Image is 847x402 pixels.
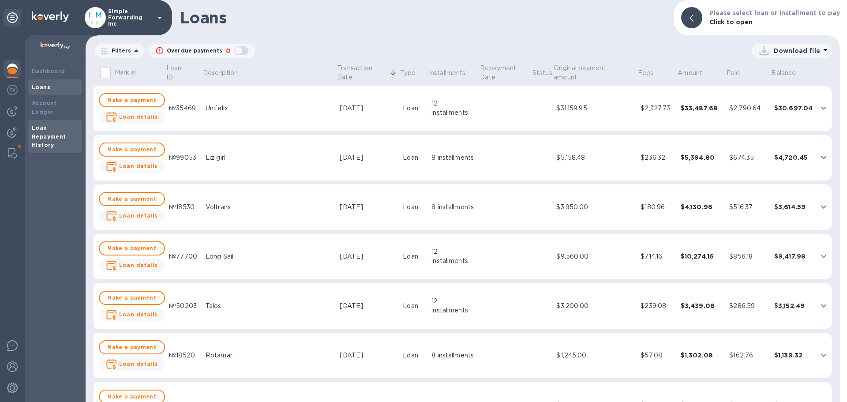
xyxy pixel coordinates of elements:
[817,250,830,263] button: expand row
[119,262,158,268] b: Loan details
[99,160,165,173] button: Loan details
[429,68,466,78] p: Installments
[169,252,199,261] div: №77700
[340,203,396,212] div: [DATE]
[556,252,633,261] div: $9,560.00
[554,64,637,82] span: Original payment amount
[641,104,673,113] div: $2,327.73
[169,104,199,113] div: №35469
[638,68,654,78] p: Fees
[107,95,157,105] span: Make a payment
[771,68,796,78] p: Balance
[119,212,158,219] b: Loan details
[99,210,165,222] button: Loan details
[727,68,740,78] p: Paid
[337,64,399,82] span: Transaction Date
[774,203,813,211] div: $3,614.59
[400,68,416,78] p: Type
[431,153,476,162] div: 8 installments
[681,301,723,310] div: $3,439.08
[32,100,57,115] b: Account Ledger
[107,194,157,204] span: Make a payment
[641,203,673,212] div: $180.96
[403,301,424,311] div: Loan
[641,252,673,261] div: $714.16
[774,351,813,360] div: $1,139.32
[774,252,813,261] div: $9,417.98
[32,84,50,90] b: Loans
[817,349,830,362] button: expand row
[681,203,723,211] div: $4,130.96
[119,163,158,169] b: Loan details
[107,243,157,254] span: Make a payment
[431,297,476,315] div: 12 installments
[203,68,238,78] p: Description
[556,301,633,311] div: $3,200.00
[403,104,424,113] div: Loan
[180,8,667,27] h1: Loans
[774,153,813,162] div: $4,720.45
[729,203,767,212] div: $516.37
[108,8,152,27] p: Simple Forwarding Inc
[709,19,753,26] b: Click to open
[431,203,476,212] div: 8 installments
[99,259,165,272] button: Loan details
[556,104,633,113] div: $31,159.95
[431,247,476,266] div: 12 installments
[340,301,396,311] div: [DATE]
[403,153,424,162] div: Loan
[99,192,165,206] button: Make a payment
[99,143,165,157] button: Make a payment
[817,299,830,312] button: expand row
[32,124,66,149] b: Loan Repayment History
[431,351,476,360] div: 8 installments
[774,301,813,310] div: $3,152.49
[169,351,199,360] div: №18520
[771,68,807,78] span: Balance
[206,203,333,212] div: Voltrans
[403,351,424,360] div: Loan
[774,104,813,113] div: $30,697.04
[729,104,767,113] div: $2,790.64
[115,68,138,77] p: Mark all
[556,351,633,360] div: $1,245.00
[638,68,665,78] span: Fees
[340,351,396,360] div: [DATE]
[107,342,157,353] span: Make a payment
[641,351,673,360] div: $57.08
[554,64,625,82] p: Original payment amount
[431,99,476,117] div: 12 installments
[641,301,673,311] div: $239.08
[119,311,158,318] b: Loan details
[99,241,165,255] button: Make a payment
[681,153,723,162] div: $5,394.80
[107,144,157,155] span: Make a payment
[32,68,65,75] b: Dashboard
[678,68,702,78] p: Amount
[107,391,157,402] span: Make a payment
[206,104,333,113] div: Unifelix
[206,252,333,261] div: Long Sail
[429,68,477,78] span: Installments
[169,203,199,212] div: №18530
[99,358,165,371] button: Loan details
[681,252,723,261] div: $10,274.16
[119,113,158,120] b: Loan details
[532,68,552,78] p: Status
[681,351,723,360] div: $1,302.08
[149,44,255,58] button: Overdue payments0
[7,85,18,95] img: Foreign exchange
[99,308,165,321] button: Loan details
[480,64,531,82] p: Repayment Date
[403,203,424,212] div: Loan
[817,101,830,115] button: expand row
[709,9,840,16] b: Please select loan or installment to pay
[99,340,165,354] button: Make a payment
[226,46,231,56] p: 0
[4,9,21,26] div: Unpin categories
[203,68,249,78] span: Description
[556,153,633,162] div: $5,158.48
[400,68,427,78] span: Type
[119,361,158,367] b: Loan details
[99,111,165,124] button: Loan details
